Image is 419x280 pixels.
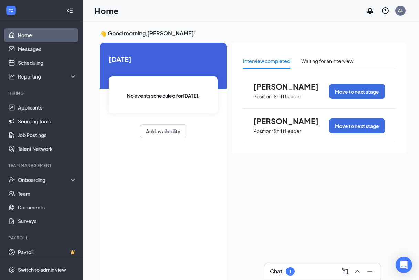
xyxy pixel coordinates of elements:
a: Documents [18,200,77,214]
span: [PERSON_NAME] [253,116,329,125]
a: Scheduling [18,56,77,70]
a: Surveys [18,214,77,228]
a: Messages [18,42,77,56]
svg: WorkstreamLogo [8,7,14,14]
button: Add availability [140,124,186,138]
svg: ComposeMessage [341,267,349,276]
div: Hiring [8,90,75,96]
a: PayrollCrown [18,245,77,259]
a: Sourcing Tools [18,114,77,128]
div: 1 [289,269,292,274]
span: [DATE] [109,54,218,64]
svg: Notifications [366,7,374,15]
svg: Collapse [66,7,73,14]
button: Move to next stage [329,84,385,99]
p: Position: [253,128,273,134]
a: Talent Network [18,142,77,156]
p: Position: [253,93,273,100]
button: ComposeMessage [339,266,350,277]
svg: ChevronUp [353,267,362,276]
p: Shift Leader [274,93,301,100]
h3: Chat [270,268,282,275]
svg: Settings [8,266,15,273]
a: Applicants [18,101,77,114]
div: Onboarding [18,176,71,183]
div: Open Intercom Messenger [396,257,412,273]
p: Shift Leader [274,128,301,134]
h1: Home [94,5,119,17]
a: Job Postings [18,128,77,142]
svg: Minimize [366,267,374,276]
div: Reporting [18,73,77,80]
h3: 👋 Good morning, [PERSON_NAME] ! [100,30,406,37]
div: Waiting for an interview [301,57,353,65]
div: Interview completed [243,57,290,65]
div: Switch to admin view [18,266,66,273]
a: Home [18,28,77,42]
button: Move to next stage [329,118,385,133]
a: Team [18,187,77,200]
span: No events scheduled for [DATE] . [127,92,200,100]
span: [PERSON_NAME] [253,82,329,91]
svg: Analysis [8,73,15,80]
svg: QuestionInfo [381,7,389,15]
svg: UserCheck [8,176,15,183]
button: Minimize [364,266,375,277]
div: Team Management [8,163,75,168]
div: AL [398,8,403,13]
button: ChevronUp [352,266,363,277]
div: Payroll [8,235,75,241]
